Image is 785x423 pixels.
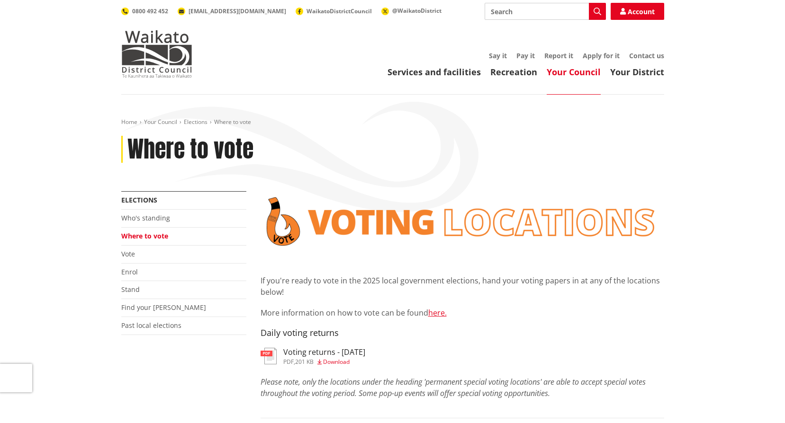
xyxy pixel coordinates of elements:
[388,66,481,78] a: Services and facilities
[261,191,664,252] img: voting locations banner
[121,118,137,126] a: Home
[178,7,286,15] a: [EMAIL_ADDRESS][DOMAIN_NAME]
[121,303,206,312] a: Find your [PERSON_NAME]
[547,66,601,78] a: Your Council
[741,383,776,417] iframe: Messenger Launcher
[261,348,365,365] a: Voting returns - [DATE] pdf,201 KB Download
[189,7,286,15] span: [EMAIL_ADDRESS][DOMAIN_NAME]
[295,358,314,366] span: 201 KB
[261,328,664,338] h4: Daily voting returns
[261,307,664,318] p: More information on how to vote can be found
[121,285,140,294] a: Stand
[127,136,253,163] h1: Where to vote
[121,321,181,330] a: Past local elections
[121,118,664,126] nav: breadcrumb
[283,348,365,357] h3: Voting returns - [DATE]
[283,359,365,365] div: ,
[516,51,535,60] a: Pay it
[283,358,294,366] span: pdf
[214,118,251,126] span: Where to vote
[121,195,157,204] a: Elections
[485,3,606,20] input: Search input
[121,249,135,258] a: Vote
[489,51,507,60] a: Say it
[184,118,208,126] a: Elections
[490,66,537,78] a: Recreation
[121,7,168,15] a: 0800 492 452
[132,7,168,15] span: 0800 492 452
[296,7,372,15] a: WaikatoDistrictCouncil
[629,51,664,60] a: Contact us
[611,3,664,20] a: Account
[381,7,442,15] a: @WaikatoDistrict
[392,7,442,15] span: @WaikatoDistrict
[307,7,372,15] span: WaikatoDistrictCouncil
[261,377,646,398] em: Please note, only the locations under the heading 'permanent special voting locations' are able t...
[121,231,168,240] a: Where to vote
[121,213,170,222] a: Who's standing
[428,308,447,318] a: here.
[610,66,664,78] a: Your District
[261,348,277,364] img: document-pdf.svg
[121,267,138,276] a: Enrol
[121,30,192,78] img: Waikato District Council - Te Kaunihera aa Takiwaa o Waikato
[144,118,177,126] a: Your Council
[583,51,620,60] a: Apply for it
[261,275,664,298] p: If you're ready to vote in the 2025 local government elections, hand your voting papers in at any...
[323,358,350,366] span: Download
[544,51,573,60] a: Report it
